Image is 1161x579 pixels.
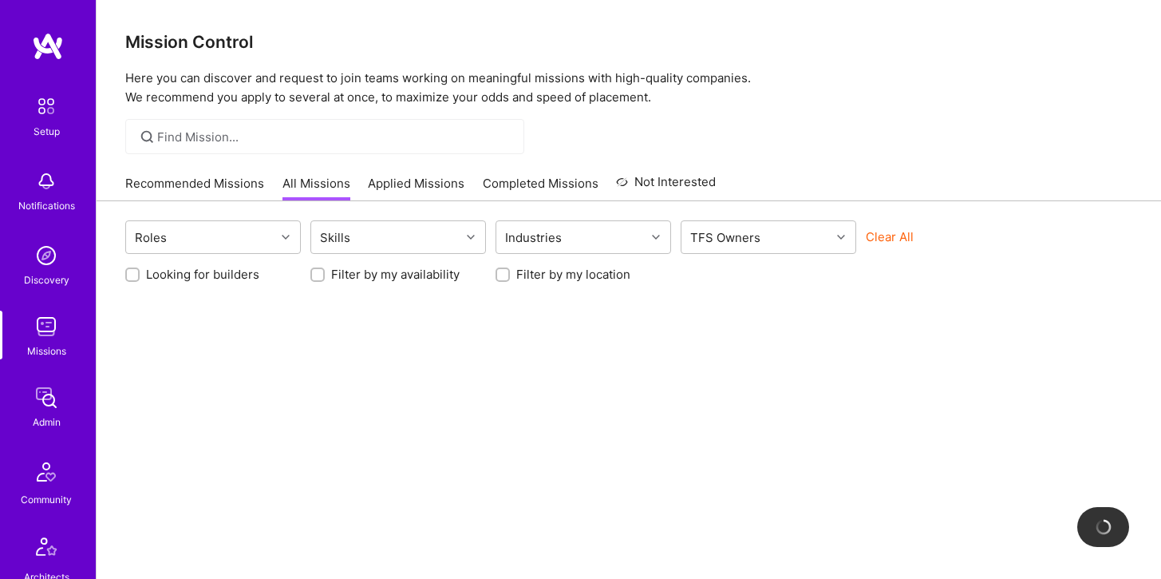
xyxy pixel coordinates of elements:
[1094,518,1113,537] img: loading
[368,175,464,201] a: Applied Missions
[866,228,914,245] button: Clear All
[27,530,65,569] img: Architects
[138,128,156,146] i: icon SearchGrey
[652,233,660,241] i: icon Chevron
[837,233,845,241] i: icon Chevron
[282,233,290,241] i: icon Chevron
[157,129,512,145] input: Find Mission...
[32,32,64,61] img: logo
[616,173,716,201] a: Not Interested
[125,69,1132,107] p: Here you can discover and request to join teams working on meaningful missions with high-quality ...
[34,123,60,140] div: Setup
[501,226,566,249] div: Industries
[467,233,475,241] i: icon Chevron
[30,311,62,343] img: teamwork
[24,272,69,288] div: Discovery
[483,175,598,201] a: Completed Missions
[33,414,61,430] div: Admin
[30,240,62,272] img: discovery
[21,491,72,508] div: Community
[30,165,62,197] img: bell
[27,343,66,359] div: Missions
[146,266,259,283] label: Looking for builders
[316,226,354,249] div: Skills
[331,266,460,283] label: Filter by my availability
[686,226,764,249] div: TFS Owners
[125,32,1132,52] h3: Mission Control
[125,175,264,201] a: Recommended Missions
[27,453,65,491] img: Community
[30,89,63,123] img: setup
[30,382,62,414] img: admin teamwork
[18,197,75,214] div: Notifications
[131,226,171,249] div: Roles
[516,266,630,283] label: Filter by my location
[282,175,350,201] a: All Missions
